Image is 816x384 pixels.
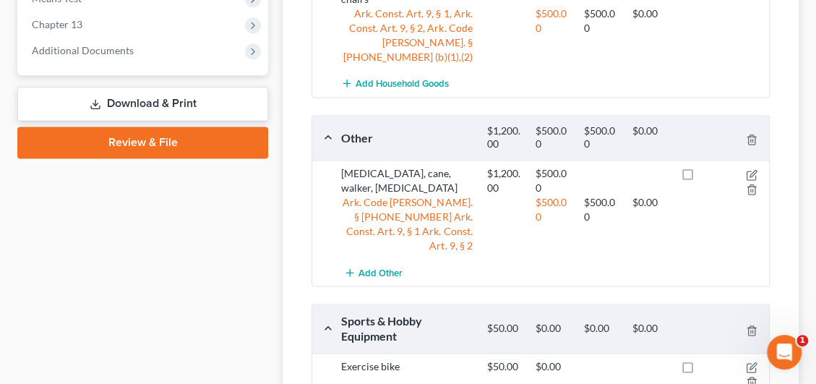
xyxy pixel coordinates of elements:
span: Additional Documents [32,44,134,56]
span: Chapter 13 [32,18,82,30]
div: $0.00 [625,322,674,336]
div: $50.00 [479,322,528,336]
div: Ark. Const. Art. 9, § 1, Ark. Const. Art. 9, § 2, Ark. Code [PERSON_NAME]. § [PHONE_NUMBER] (b)(1... [334,7,479,64]
iframe: Intercom live chat [767,335,802,370]
div: [MEDICAL_DATA], cane, walker, [MEDICAL_DATA] [334,166,479,195]
div: $500.00 [528,7,576,35]
span: Add Household Goods [356,78,449,90]
div: $500.00 [528,195,576,224]
div: Sports & Hobby Equipment [334,313,479,344]
div: $0.00 [577,322,625,336]
div: $0.00 [625,124,674,151]
div: $1,200.00 [479,166,528,195]
div: $500.00 [577,124,625,151]
div: $0.00 [528,359,576,374]
span: 1 [796,335,808,346]
div: Other [334,130,479,145]
div: $500.00 [528,124,576,151]
button: Add Household Goods [341,70,449,97]
div: $50.00 [479,359,528,374]
div: $0.00 [625,195,674,224]
div: $500.00 [577,7,625,35]
div: $0.00 [625,7,674,35]
div: Ark. Code [PERSON_NAME]. § [PHONE_NUMBER] Ark. Const. Art. 9, § 1 Ark. Const. Art. 9, § 2 [334,195,479,253]
div: $500.00 [577,195,625,224]
div: $500.00 [528,166,576,195]
span: Add Other [358,267,403,278]
div: $0.00 [528,322,576,336]
a: Review & File [17,127,268,158]
button: Add Other [341,259,405,286]
a: Download & Print [17,87,268,121]
div: $1,200.00 [479,124,528,151]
